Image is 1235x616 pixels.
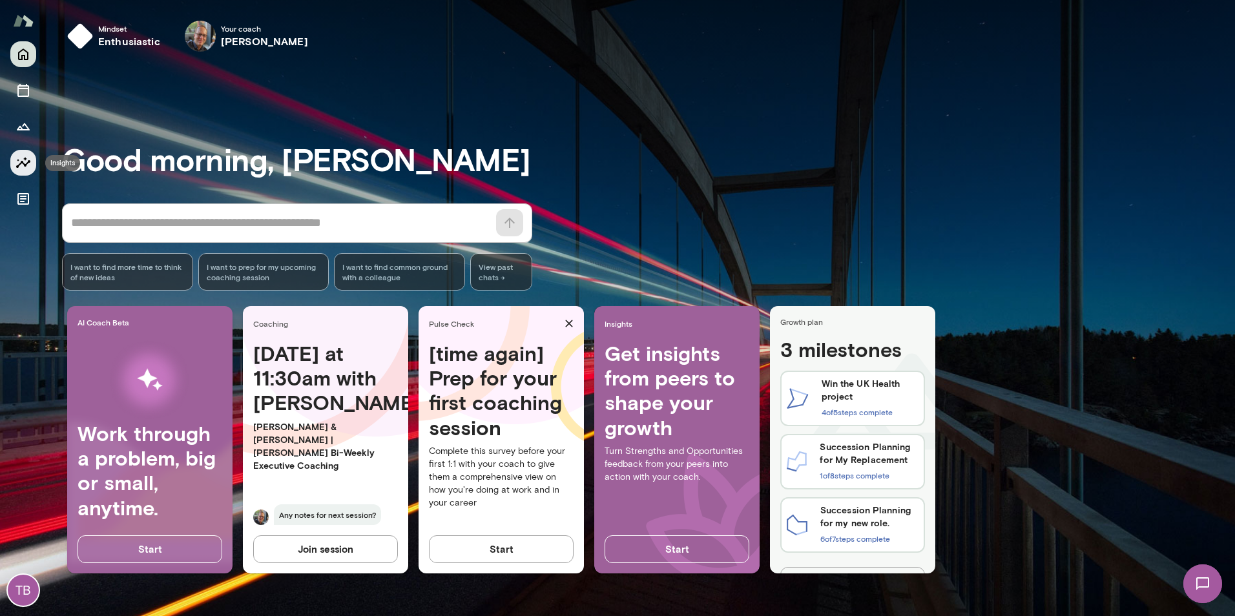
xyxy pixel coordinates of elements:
[70,262,185,282] span: I want to find more time to think of new ideas
[98,23,160,34] span: Mindset
[780,337,925,367] h4: 3 milestones
[253,318,403,329] span: Coaching
[176,15,317,57] div: Steve OliverYour coach[PERSON_NAME]
[470,253,532,291] span: View past chats ->
[253,535,398,562] button: Join session
[820,471,889,480] span: 1 of 8 steps complete
[820,440,918,466] h6: Succession Planning for My Replacement
[8,575,39,606] div: TB
[207,262,321,282] span: I want to prep for my upcoming coaching session
[822,377,918,403] h6: Win the UK Health project
[334,253,465,291] div: I want to find common ground with a colleague
[780,316,930,327] span: Growth plan
[10,186,36,212] button: Documents
[429,445,574,509] p: Complete this survey before your first 1:1 with your coach to give them a comprehensive view on h...
[605,341,749,440] h4: Get insights from peers to shape your growth
[62,253,193,291] div: I want to find more time to think of new ideas
[429,535,574,562] button: Start
[92,339,207,421] img: AI Workflows
[67,23,93,49] img: mindset
[45,155,80,171] div: Insights
[185,21,216,52] img: Steve Oliver
[10,114,36,139] button: Growth Plan
[10,77,36,103] button: Sessions
[98,34,160,49] h6: enthusiastic
[253,341,398,415] h4: [DATE] at 11:30am with [PERSON_NAME]
[198,253,329,291] div: I want to prep for my upcoming coaching session
[342,262,457,282] span: I want to find common ground with a colleague
[605,445,749,484] p: Turn Strengths and Opportunities feedback from your peers into action with your coach.
[78,317,227,327] span: AI Coach Beta
[780,567,925,594] button: See plan
[62,141,1235,177] h3: Good morning, [PERSON_NAME]
[10,41,36,67] button: Home
[78,535,222,562] button: Start
[253,420,398,472] p: [PERSON_NAME] & [PERSON_NAME] | [PERSON_NAME] Bi-Weekly Executive Coaching
[605,318,754,329] span: Insights
[10,150,36,176] button: Insights
[820,504,918,529] h6: Succession Planning for my new role.
[221,34,308,49] h6: [PERSON_NAME]
[78,421,222,520] h4: Work through a problem, big or small, anytime.
[605,535,749,562] button: Start
[822,407,893,416] span: 4 of 5 steps complete
[274,504,381,525] span: Any notes for next session?
[13,8,34,33] img: Mento
[820,534,890,543] span: 6 of 7 steps complete
[429,318,559,329] span: Pulse Check
[221,23,308,34] span: Your coach
[62,15,171,57] button: Mindsetenthusiastic
[253,509,269,525] img: Steve
[429,341,574,440] h4: [time again] Prep for your first coaching session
